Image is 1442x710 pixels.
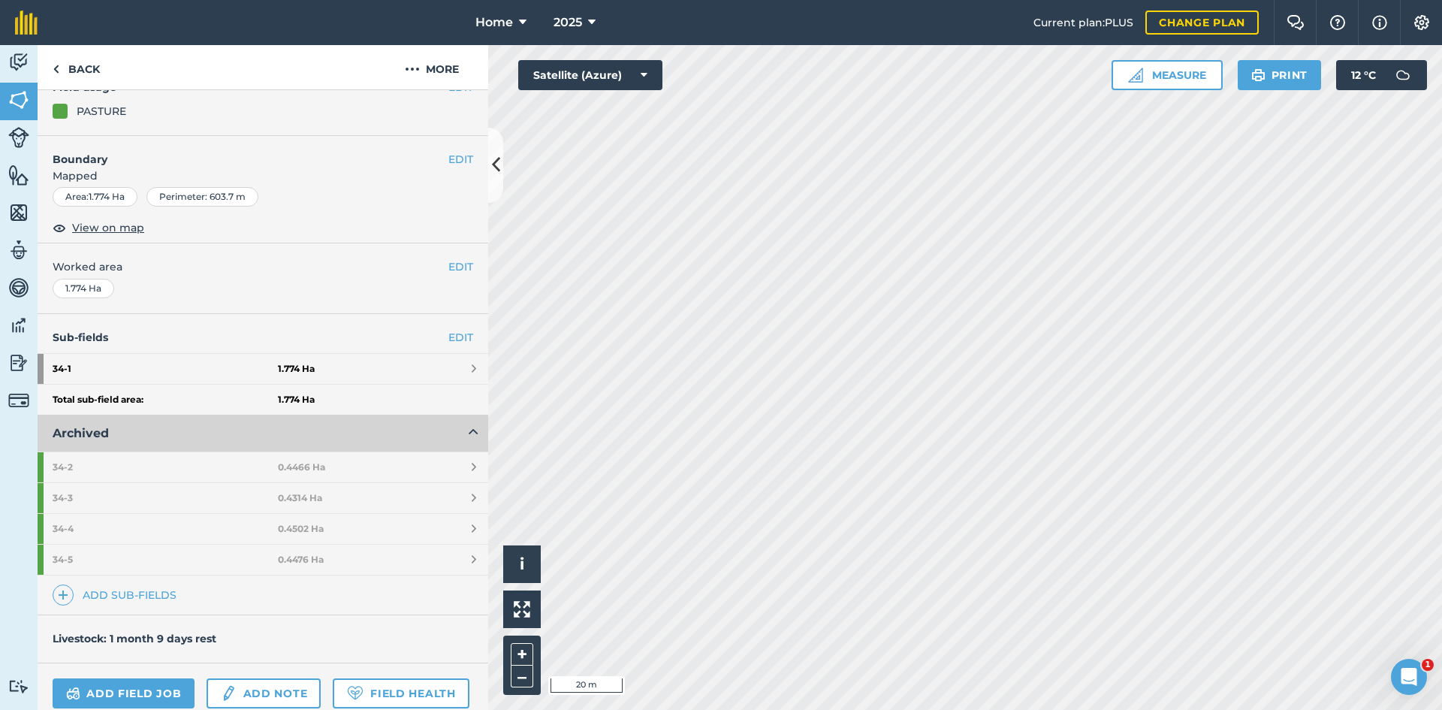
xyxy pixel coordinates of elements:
[1238,60,1322,90] button: Print
[278,554,324,566] strong: 0.4476 Ha
[278,523,324,535] strong: 0.4502 Ha
[53,514,278,544] strong: 34 - 4
[1251,66,1266,84] img: svg+xml;base64,PHN2ZyB4bWxucz0iaHR0cDovL3d3dy53My5vcmcvMjAwMC9zdmciIHdpZHRoPSIxOSIgaGVpZ2h0PSIyNC...
[1413,15,1431,30] img: A cog icon
[1128,68,1143,83] img: Ruler icon
[8,352,29,374] img: svg+xml;base64,PD94bWwgdmVyc2lvbj0iMS4wIiBlbmNvZGluZz0idXRmLTgiPz4KPCEtLSBHZW5lcmF0b3I6IEFkb2JlIE...
[503,545,541,583] button: i
[475,14,513,32] span: Home
[1422,659,1434,671] span: 1
[514,601,530,618] img: Four arrows, one pointing top left, one top right, one bottom right and the last bottom left
[53,483,278,513] strong: 34 - 3
[38,136,448,168] h4: Boundary
[278,363,315,375] strong: 1.774 Ha
[448,329,473,346] a: EDIT
[146,187,258,207] div: Perimeter : 603.7 m
[8,51,29,74] img: svg+xml;base64,PD94bWwgdmVyc2lvbj0iMS4wIiBlbmNvZGluZz0idXRmLTgiPz4KPCEtLSBHZW5lcmF0b3I6IEFkb2JlIE...
[278,461,325,473] strong: 0.4466 Ha
[448,151,473,168] button: EDIT
[38,415,488,452] button: Archived
[8,164,29,186] img: svg+xml;base64,PHN2ZyB4bWxucz0iaHR0cDovL3d3dy53My5vcmcvMjAwMC9zdmciIHdpZHRoPSI1NiIgaGVpZ2h0PSI2MC...
[53,60,59,78] img: svg+xml;base64,PHN2ZyB4bWxucz0iaHR0cDovL3d3dy53My5vcmcvMjAwMC9zdmciIHdpZHRoPSI5IiBoZWlnaHQ9IjI0Ii...
[1112,60,1223,90] button: Measure
[53,219,66,237] img: svg+xml;base64,PHN2ZyB4bWxucz0iaHR0cDovL3d3dy53My5vcmcvMjAwMC9zdmciIHdpZHRoPSIxOCIgaGVpZ2h0PSIyNC...
[1336,60,1427,90] button: 12 °C
[53,632,216,645] h4: Livestock: 1 month 9 days rest
[53,394,278,406] strong: Total sub-field area:
[8,127,29,148] img: svg+xml;base64,PD94bWwgdmVyc2lvbj0iMS4wIiBlbmNvZGluZz0idXRmLTgiPz4KPCEtLSBHZW5lcmF0b3I6IEFkb2JlIE...
[511,666,533,687] button: –
[8,89,29,111] img: svg+xml;base64,PHN2ZyB4bWxucz0iaHR0cDovL3d3dy53My5vcmcvMjAwMC9zdmciIHdpZHRoPSI1NiIgaGVpZ2h0PSI2MC...
[333,678,469,708] a: Field Health
[511,643,533,666] button: +
[38,483,488,513] a: 34-30.4314 Ha
[38,354,488,384] a: 34-11.774 Ha
[518,60,662,90] button: Satellite (Azure)
[53,187,137,207] div: Area : 1.774 Ha
[1287,15,1305,30] img: Two speech bubbles overlapping with the left bubble in the forefront
[8,239,29,261] img: svg+xml;base64,PD94bWwgdmVyc2lvbj0iMS4wIiBlbmNvZGluZz0idXRmLTgiPz4KPCEtLSBHZW5lcmF0b3I6IEFkb2JlIE...
[77,103,126,119] div: PASTURE
[8,314,29,337] img: svg+xml;base64,PD94bWwgdmVyc2lvbj0iMS4wIiBlbmNvZGluZz0idXRmLTgiPz4KPCEtLSBHZW5lcmF0b3I6IEFkb2JlIE...
[8,201,29,224] img: svg+xml;base64,PHN2ZyB4bWxucz0iaHR0cDovL3d3dy53My5vcmcvMjAwMC9zdmciIHdpZHRoPSI1NiIgaGVpZ2h0PSI2MC...
[53,279,114,298] div: 1.774 Ha
[53,219,144,237] button: View on map
[278,394,315,406] strong: 1.774 Ha
[1329,15,1347,30] img: A question mark icon
[53,258,473,275] span: Worked area
[38,168,488,184] span: Mapped
[1351,60,1376,90] span: 12 ° C
[53,545,278,575] strong: 34 - 5
[1391,659,1427,695] iframe: Intercom live chat
[1033,14,1133,31] span: Current plan : PLUS
[207,678,321,708] a: Add note
[278,492,322,504] strong: 0.4314 Ha
[376,45,488,89] button: More
[1145,11,1259,35] a: Change plan
[8,276,29,299] img: svg+xml;base64,PD94bWwgdmVyc2lvbj0iMS4wIiBlbmNvZGluZz0idXRmLTgiPz4KPCEtLSBHZW5lcmF0b3I6IEFkb2JlIE...
[53,354,278,384] strong: 34 - 1
[53,678,195,708] a: Add field job
[8,390,29,411] img: svg+xml;base64,PD94bWwgdmVyc2lvbj0iMS4wIiBlbmNvZGluZz0idXRmLTgiPz4KPCEtLSBHZW5lcmF0b3I6IEFkb2JlIE...
[554,14,582,32] span: 2025
[520,554,524,573] span: i
[72,219,144,236] span: View on map
[58,586,68,604] img: svg+xml;base64,PHN2ZyB4bWxucz0iaHR0cDovL3d3dy53My5vcmcvMjAwMC9zdmciIHdpZHRoPSIxNCIgaGVpZ2h0PSIyNC...
[38,45,115,89] a: Back
[38,329,488,346] h4: Sub-fields
[66,684,80,702] img: svg+xml;base64,PD94bWwgdmVyc2lvbj0iMS4wIiBlbmNvZGluZz0idXRmLTgiPz4KPCEtLSBHZW5lcmF0b3I6IEFkb2JlIE...
[220,684,237,702] img: svg+xml;base64,PD94bWwgdmVyc2lvbj0iMS4wIiBlbmNvZGluZz0idXRmLTgiPz4KPCEtLSBHZW5lcmF0b3I6IEFkb2JlIE...
[53,452,278,482] strong: 34 - 2
[38,452,488,482] a: 34-20.4466 Ha
[8,679,29,693] img: svg+xml;base64,PD94bWwgdmVyc2lvbj0iMS4wIiBlbmNvZGluZz0idXRmLTgiPz4KPCEtLSBHZW5lcmF0b3I6IEFkb2JlIE...
[38,514,488,544] a: 34-40.4502 Ha
[38,545,488,575] a: 34-50.4476 Ha
[448,258,473,275] button: EDIT
[53,585,183,606] a: Add sub-fields
[405,60,420,78] img: svg+xml;base64,PHN2ZyB4bWxucz0iaHR0cDovL3d3dy53My5vcmcvMjAwMC9zdmciIHdpZHRoPSIyMCIgaGVpZ2h0PSIyNC...
[1388,60,1418,90] img: svg+xml;base64,PD94bWwgdmVyc2lvbj0iMS4wIiBlbmNvZGluZz0idXRmLTgiPz4KPCEtLSBHZW5lcmF0b3I6IEFkb2JlIE...
[1372,14,1387,32] img: svg+xml;base64,PHN2ZyB4bWxucz0iaHR0cDovL3d3dy53My5vcmcvMjAwMC9zdmciIHdpZHRoPSIxNyIgaGVpZ2h0PSIxNy...
[15,11,38,35] img: fieldmargin Logo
